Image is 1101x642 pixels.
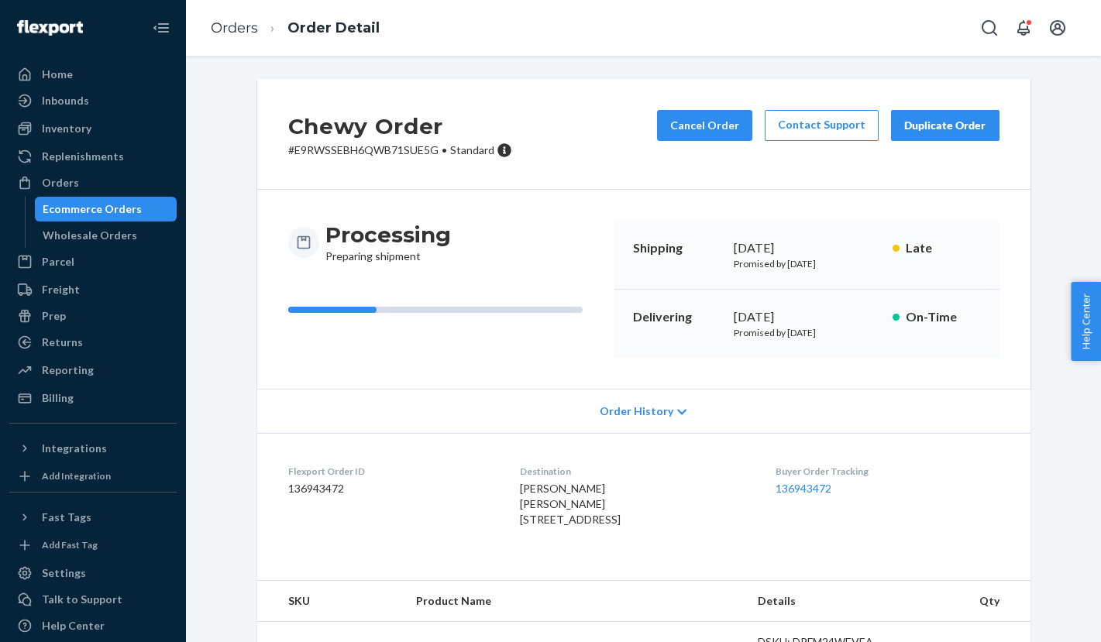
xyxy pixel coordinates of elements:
a: 136943472 [776,482,831,495]
th: Qty [916,581,1030,622]
div: Inventory [42,121,91,136]
a: Prep [9,304,177,328]
p: Promised by [DATE] [734,326,880,339]
a: Wholesale Orders [35,223,177,248]
a: Inventory [9,116,177,141]
div: [DATE] [734,308,880,326]
button: Duplicate Order [891,110,1000,141]
div: Billing [42,390,74,406]
div: Duplicate Order [904,118,986,133]
a: Talk to Support [9,587,177,612]
div: Freight [42,282,80,297]
h2: Chewy Order [288,110,512,142]
button: Help Center [1071,282,1101,361]
th: Product Name [404,581,745,622]
button: Integrations [9,436,177,461]
a: Add Fast Tag [9,536,177,554]
dt: Buyer Order Tracking [776,465,999,478]
p: Delivering [633,308,721,326]
div: Talk to Support [42,592,122,607]
div: Wholesale Orders [43,228,137,243]
a: Settings [9,561,177,585]
button: Open account menu [1042,12,1073,43]
th: Details [745,581,916,622]
p: Late [906,239,981,257]
div: Prep [42,308,66,324]
dd: 136943472 [288,481,495,496]
a: Orders [211,19,258,36]
div: Reporting [42,362,94,378]
div: Help Center [42,618,105,633]
button: Open notifications [1008,12,1039,43]
a: Ecommerce Orders [35,197,177,221]
a: Returns [9,330,177,355]
div: Parcel [42,254,74,270]
p: # E9RWSSEBH6QWB71SUE5G [288,142,512,158]
div: Inbounds [42,93,89,108]
dt: Destination [520,465,751,478]
button: Cancel Order [657,110,752,141]
h3: Processing [325,221,451,249]
div: Integrations [42,441,107,456]
a: Add Integration [9,467,177,486]
span: • [442,143,447,156]
div: Returns [42,335,83,350]
a: Orders [9,170,177,195]
div: Add Fast Tag [42,538,98,551]
img: Flexport logo [17,20,83,36]
span: [PERSON_NAME] [PERSON_NAME] [STREET_ADDRESS] [520,482,621,526]
a: Parcel [9,249,177,274]
a: Replenishments [9,144,177,169]
div: Settings [42,565,86,581]
div: Add Integration [42,469,111,482]
a: Home [9,62,177,87]
p: On-Time [906,308,981,326]
div: Fast Tags [42,510,91,525]
a: Order Detail [287,19,380,36]
a: Reporting [9,358,177,383]
p: Promised by [DATE] [734,257,880,270]
span: Standard [450,143,494,156]
div: Ecommerce Orders [43,201,142,217]
div: Orders [42,175,79,191]
dt: Flexport Order ID [288,465,495,478]
span: Order History [600,403,673,419]
ol: breadcrumbs [198,5,392,51]
div: [DATE] [734,239,880,257]
button: Fast Tags [9,505,177,530]
th: SKU [257,581,404,622]
div: Replenishments [42,149,124,164]
a: Help Center [9,613,177,638]
a: Billing [9,386,177,410]
div: Home [42,67,73,82]
button: Open Search Box [974,12,1005,43]
p: Shipping [633,239,721,257]
a: Contact Support [765,110,879,141]
a: Inbounds [9,88,177,113]
button: Close Navigation [146,12,177,43]
a: Freight [9,277,177,302]
div: Preparing shipment [325,221,451,264]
